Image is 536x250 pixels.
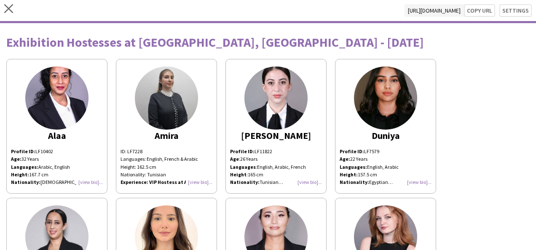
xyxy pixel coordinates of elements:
b: Height [230,171,247,178]
h5: Experience: VIP Hostess at AFC 2023 [121,178,212,186]
strong: Languages: [11,164,38,170]
img: thumb-e3c10a19-f364-457c-bf96-69d5c6b3dafc.jpg [244,66,308,130]
div: Duniya [340,132,431,139]
div: Height: 162.5 cm Nationality: Tunisian [121,163,212,178]
img: thumb-b4087b77-b45d-4108-8861-636fdf2e45e6.jpg [135,66,198,130]
div: [PERSON_NAME] [230,132,322,139]
img: thumb-e8597d1b-f23f-4a8f-ab1f-bf3175c4f7a7.jpg [25,66,88,130]
strong: Nationality: [11,179,40,185]
strong: Nationality: [230,179,260,185]
div: Alaa [11,132,103,139]
strong: Profile ID: [11,148,35,154]
div: Amira [121,132,212,139]
strong: Height: [340,171,358,178]
div: Exhibition Hostesses at [GEOGRAPHIC_DATA], [GEOGRAPHIC_DATA] - [DATE] [6,36,530,48]
div: ID: LF7228 [121,148,212,155]
b: Age [230,156,239,162]
strong: Height: [11,171,29,178]
button: Settings [499,4,532,17]
div: Languages: English, French & Arabic [121,155,212,163]
span: English, Arabic, French [257,164,306,170]
span: : [230,156,240,162]
p: LF10402 [11,148,103,155]
span: [URL][DOMAIN_NAME] [405,4,464,17]
p: LF11822 [230,148,322,163]
p: LF7579 [340,148,431,155]
strong: Nationality: [340,179,369,185]
span: 165 cm [248,171,263,178]
img: thumb-3f5721cb-bd9a-49c1-bd8d-44c4a3b8636f.jpg [354,66,417,130]
span: 26 Years [240,156,257,162]
p: 22 Years English, Arabic 157.5 cm Egyptian [340,155,431,186]
p: Tunisian [230,178,322,186]
strong: Age: [340,156,350,162]
strong: Languages: [340,164,367,170]
p: 32 Years Arabic, English 167.7 cm [DEMOGRAPHIC_DATA] [11,155,103,186]
button: Copy url [464,4,495,17]
strong: Profile ID: [340,148,364,154]
strong: Age: [11,156,21,162]
span: : [230,171,248,178]
strong: Profile ID: [230,148,255,154]
span: : [230,164,257,170]
b: Languages [230,164,256,170]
